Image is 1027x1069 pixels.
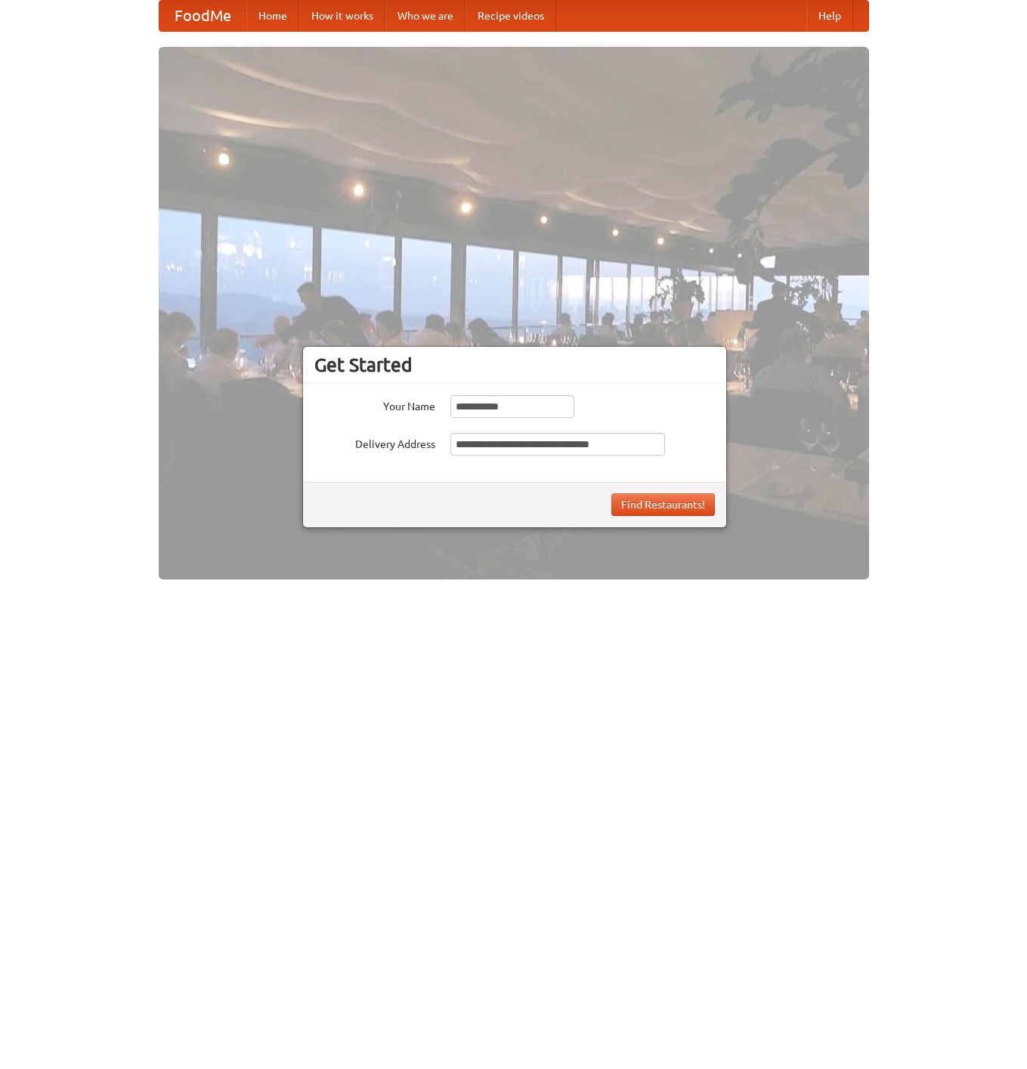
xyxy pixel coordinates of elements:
a: Recipe videos [466,1,556,31]
button: Find Restaurants! [611,493,715,516]
a: FoodMe [159,1,246,31]
a: Home [246,1,299,31]
a: How it works [299,1,385,31]
a: Who we are [385,1,466,31]
label: Your Name [314,395,435,414]
label: Delivery Address [314,433,435,452]
a: Help [806,1,853,31]
h3: Get Started [314,354,715,376]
